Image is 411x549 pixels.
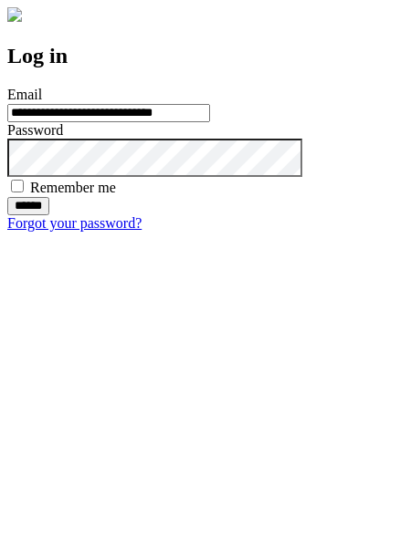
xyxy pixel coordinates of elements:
[7,7,22,22] img: logo-4e3dc11c47720685a147b03b5a06dd966a58ff35d612b21f08c02c0306f2b779.png
[7,215,142,231] a: Forgot your password?
[7,87,42,102] label: Email
[7,44,404,68] h2: Log in
[7,122,63,138] label: Password
[30,180,116,195] label: Remember me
